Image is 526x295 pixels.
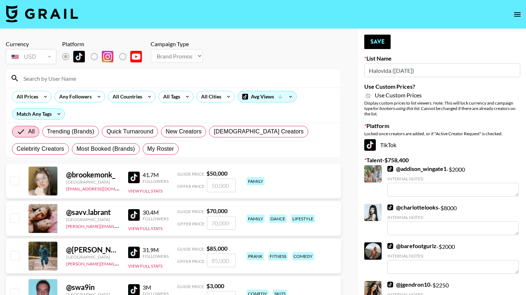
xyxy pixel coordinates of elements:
[128,172,140,183] img: TikTok
[102,51,113,62] img: Instagram
[510,7,525,22] button: open drawer
[387,166,393,172] img: TikTok
[197,91,223,102] div: All Cities
[364,35,391,49] button: Save
[387,176,519,181] div: Internal Notes:
[55,91,93,102] div: Any Followers
[66,222,173,229] a: [PERSON_NAME][EMAIL_ADDRESS][DOMAIN_NAME]
[177,171,205,177] span: Guide Price:
[387,242,436,250] a: @barefootgurlz
[387,204,438,211] a: @charlottelooks
[166,127,202,136] span: New Creators
[12,109,65,119] div: Match Any Tags
[62,40,148,48] div: Platform
[207,282,224,289] strong: $ 3,000
[28,127,35,136] span: All
[177,259,205,264] span: Offer Price:
[364,139,376,151] img: TikTok
[130,51,142,62] img: YouTube
[291,215,315,223] div: lifestyle
[207,207,227,214] strong: $ 70,000
[387,204,519,235] div: - $ 8000
[66,245,119,254] div: @ [PERSON_NAME].[PERSON_NAME]
[47,127,94,136] span: Trending (Brands)
[387,165,447,172] a: @addison_wingate1
[151,40,203,48] div: Campaign Type
[247,215,265,223] div: family
[207,216,236,230] input: 70,000
[143,209,169,216] div: 30.4M
[177,221,205,226] span: Offer Price:
[292,252,314,260] div: comedy
[387,242,519,274] div: - $ 2000
[143,216,169,221] div: Followers
[106,127,153,136] span: Quick Turnaround
[128,263,162,269] button: View Full Stats
[387,204,393,210] img: TikTok
[364,139,520,151] div: TikTok
[7,50,55,63] div: USD
[6,5,78,22] img: Grail Talent
[364,122,520,129] label: Platform
[387,282,393,287] img: TikTok
[6,48,56,66] div: Currency is locked to USD
[66,254,119,260] div: [GEOGRAPHIC_DATA]
[238,91,296,102] div: Avg Views
[364,55,520,62] label: List Name
[143,171,169,179] div: 41.7M
[387,243,393,249] img: TikTok
[387,253,519,259] div: Internal Notes:
[77,145,135,153] span: Most Booked (Brands)
[268,252,288,260] div: fitness
[128,247,140,258] img: TikTok
[128,226,162,231] button: View Full Stats
[375,92,422,99] span: Use Custom Prices
[66,185,139,191] a: [EMAIL_ADDRESS][DOMAIN_NAME]
[66,208,119,217] div: @ savv.labrant
[387,165,519,197] div: - $ 2000
[387,215,519,220] div: Internal Notes:
[66,179,119,185] div: [GEOGRAPHIC_DATA]
[364,83,520,90] label: Use Custom Prices?
[387,281,430,288] a: @jgendron10
[207,170,227,177] strong: $ 50,000
[62,49,148,64] div: List locked to TikTok.
[66,260,173,267] a: [PERSON_NAME][EMAIL_ADDRESS][DOMAIN_NAME]
[19,72,336,84] input: Search by User Name
[269,215,287,223] div: dance
[159,91,182,102] div: All Tags
[207,179,236,192] input: 50,000
[73,51,85,62] img: TikTok
[207,245,227,252] strong: $ 85,000
[143,254,169,259] div: Followers
[247,252,264,260] div: prank
[108,91,144,102] div: All Countries
[177,284,205,289] span: Guide Price:
[143,246,169,254] div: 31.9M
[147,145,174,153] span: My Roster
[6,40,56,48] div: Currency
[364,100,520,116] div: Display custom prices to list viewers. Note: This will lock currency and campaign type . Cannot b...
[373,106,419,111] em: for bookers using this list
[214,127,304,136] span: [DEMOGRAPHIC_DATA] Creators
[66,283,119,292] div: @ swa9in
[247,177,265,185] div: family
[128,209,140,221] img: TikTok
[364,131,520,136] div: Locked once creators are added, or if "Active Creator Request" is checked.
[17,145,64,153] span: Celebrity Creators
[177,184,205,189] span: Offer Price:
[66,217,119,222] div: [GEOGRAPHIC_DATA]
[177,246,205,252] span: Guide Price:
[143,179,169,184] div: Followers
[12,91,40,102] div: All Prices
[143,284,169,291] div: 3M
[364,157,520,164] label: Talent - $ 758,400
[66,170,119,179] div: @ brookemonk_
[177,209,205,214] span: Guide Price:
[207,254,236,267] input: 85,000
[128,188,162,194] button: View Full Stats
